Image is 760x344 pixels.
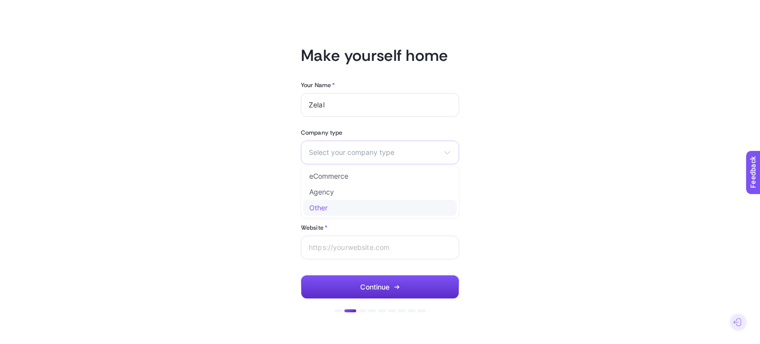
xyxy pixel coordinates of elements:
label: Website [301,224,328,232]
h1: Make yourself home [301,46,459,65]
span: Other [309,204,328,212]
input: https://yourwebsite.com [309,244,451,251]
input: Please enter your name [309,101,451,109]
span: Feedback [6,3,38,11]
span: Agency [309,188,334,196]
span: Continue [360,283,389,291]
span: eCommerce [309,172,348,180]
span: Select your company type [309,148,439,156]
label: Your Name [301,81,335,89]
label: Company type [301,129,459,137]
button: Continue [301,275,459,299]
